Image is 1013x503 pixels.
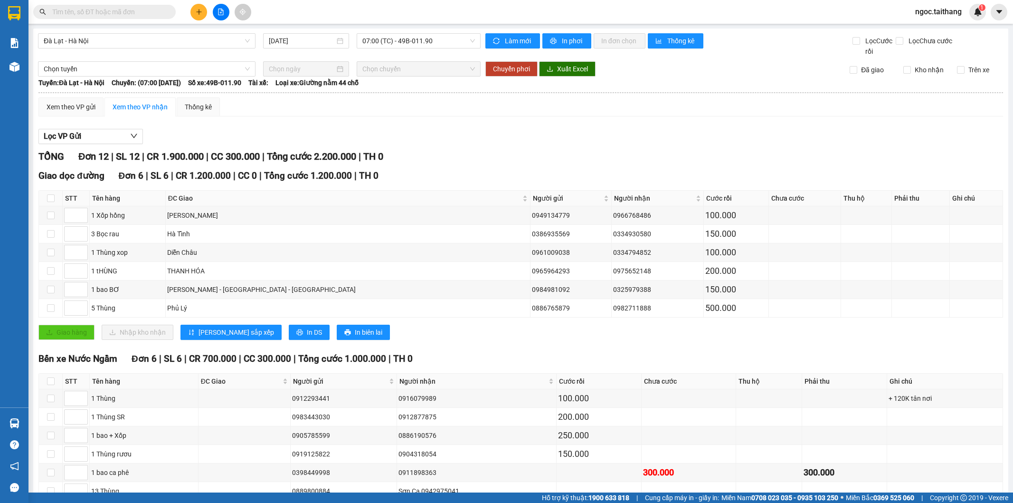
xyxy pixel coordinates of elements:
span: SL 12 [116,151,140,162]
th: STT [63,374,90,389]
span: | [184,353,187,364]
span: Người nhận [614,193,694,203]
span: Miền Nam [721,493,838,503]
span: Giao dọc đường [38,170,104,181]
span: | [293,353,296,364]
div: 0386935569 [532,229,610,239]
span: Đơn 6 [132,353,157,364]
span: Chuyến: (07:00 [DATE]) [112,77,181,88]
span: download [547,66,553,73]
th: Thu hộ [736,374,802,389]
span: ĐC Giao [168,193,521,203]
img: logo-vxr [8,6,20,20]
button: uploadGiao hàng [38,325,95,340]
th: Cước rồi [557,374,642,389]
span: Cung cấp máy in - giấy in: [645,493,719,503]
span: In phơi [562,36,584,46]
span: | [259,170,262,181]
span: notification [10,462,19,471]
div: 300.000 [804,466,885,479]
span: | [921,493,923,503]
strong: 1900 633 818 [588,494,629,502]
div: 0886765879 [532,303,610,313]
div: [PERSON_NAME] [167,210,529,221]
th: Thu hộ [841,191,892,206]
button: caret-down [991,4,1007,20]
span: printer [296,329,303,337]
span: printer [550,38,558,45]
span: | [233,170,236,181]
span: Lọc Chưa cước [905,36,954,46]
div: 300.000 [643,466,734,479]
button: printerIn phơi [542,33,591,48]
div: 5 Thùng [91,303,164,313]
div: 0975652148 [613,266,702,276]
span: Lọc Cước rồi [862,36,896,57]
span: Bến xe Nước Ngầm [38,353,117,364]
input: Chọn ngày [269,64,335,74]
strong: 0369 525 060 [873,494,914,502]
span: | [159,353,161,364]
span: CC 0 [238,170,257,181]
th: STT [63,191,90,206]
div: 1 bao BƠ [91,284,164,295]
span: | [354,170,357,181]
span: ⚪️ [841,496,843,500]
div: + 120K tân nơi [889,393,1001,404]
div: Diễn Châu [167,247,529,258]
span: | [171,170,173,181]
div: Sơn Ca 0942975041 [398,486,555,496]
span: | [142,151,144,162]
span: CC 300.000 [244,353,291,364]
div: 0398449998 [292,467,395,478]
div: Hà Tĩnh [167,229,529,239]
span: CR 700.000 [189,353,237,364]
img: icon-new-feature [974,8,982,16]
span: Người gửi [293,376,387,387]
span: | [636,493,638,503]
span: Loại xe: Giường nằm 44 chỗ [275,77,359,88]
span: CR 1.200.000 [176,170,231,181]
div: 0965964293 [532,266,610,276]
span: Làm mới [505,36,532,46]
span: 1 [980,4,984,11]
span: message [10,483,19,492]
div: 250.000 [558,429,640,442]
span: Tổng cước 1.000.000 [298,353,386,364]
button: Chuyển phơi [485,61,538,77]
button: bar-chartThống kê [648,33,703,48]
div: 1 Thùng SR [91,412,197,422]
div: 0984981092 [532,284,610,295]
img: solution-icon [9,38,19,48]
div: 200.000 [558,410,640,424]
span: printer [344,329,351,337]
span: caret-down [995,8,1004,16]
th: Ghi chú [950,191,1003,206]
span: TH 0 [393,353,413,364]
div: 1 bao + Xốp [91,430,197,441]
div: 0983443030 [292,412,395,422]
div: 0919125822 [292,449,395,459]
div: 1 tHÙNG [91,266,164,276]
span: CR 1.900.000 [147,151,204,162]
button: downloadNhập kho nhận [102,325,173,340]
span: Hỗ trợ kỹ thuật: [542,493,629,503]
div: 0949134779 [532,210,610,221]
div: 150.000 [705,227,767,241]
div: 0334794852 [613,247,702,258]
div: 1 Xốp hồng [91,210,164,221]
span: TỔNG [38,151,64,162]
button: sort-ascending[PERSON_NAME] sắp xếp [180,325,282,340]
span: Đà Lạt - Hà Nội [44,34,250,48]
span: Lọc VP Gửi [44,130,81,142]
div: 0966768486 [613,210,702,221]
button: printerIn DS [289,325,330,340]
div: 1 Thùng [91,393,197,404]
span: copyright [960,494,967,501]
span: In biên lai [355,327,382,338]
span: | [388,353,391,364]
b: Tuyến: Đà Lạt - Hà Nội [38,79,104,87]
th: Tên hàng [90,191,166,206]
button: syncLàm mới [485,33,540,48]
span: Miền Bắc [846,493,914,503]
